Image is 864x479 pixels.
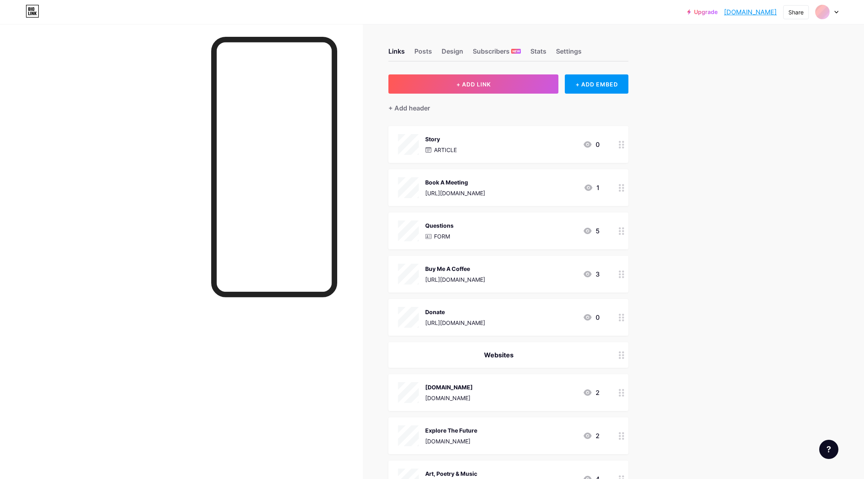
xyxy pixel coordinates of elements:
[788,8,804,16] div: Share
[512,49,520,54] span: NEW
[425,275,485,284] div: [URL][DOMAIN_NAME]
[425,189,485,197] div: [URL][DOMAIN_NAME]
[724,7,777,17] a: [DOMAIN_NAME]
[414,46,432,61] div: Posts
[425,265,485,273] div: Buy Me A Coffee
[425,178,485,186] div: Book A Meeting
[425,394,473,402] div: [DOMAIN_NAME]
[473,46,521,61] div: Subscribers
[583,388,600,397] div: 2
[434,146,457,154] p: ARTICLE
[687,9,718,15] a: Upgrade
[425,221,454,230] div: Questions
[425,426,477,435] div: Explore The Future
[425,319,485,327] div: [URL][DOMAIN_NAME]
[583,313,600,322] div: 0
[442,46,463,61] div: Design
[434,232,450,241] p: FORM
[583,431,600,441] div: 2
[425,135,457,143] div: Story
[583,140,600,149] div: 0
[388,74,558,94] button: + ADD LINK
[530,46,546,61] div: Stats
[398,350,600,360] div: Websites
[425,308,485,316] div: Donate
[388,103,430,113] div: + Add header
[425,437,477,445] div: [DOMAIN_NAME]
[583,226,600,236] div: 5
[456,81,491,88] span: + ADD LINK
[584,183,600,192] div: 1
[388,46,405,61] div: Links
[425,469,477,478] div: Art, Poetry & Music
[425,383,473,391] div: [DOMAIN_NAME]
[583,269,600,279] div: 3
[565,74,628,94] div: + ADD EMBED
[556,46,582,61] div: Settings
